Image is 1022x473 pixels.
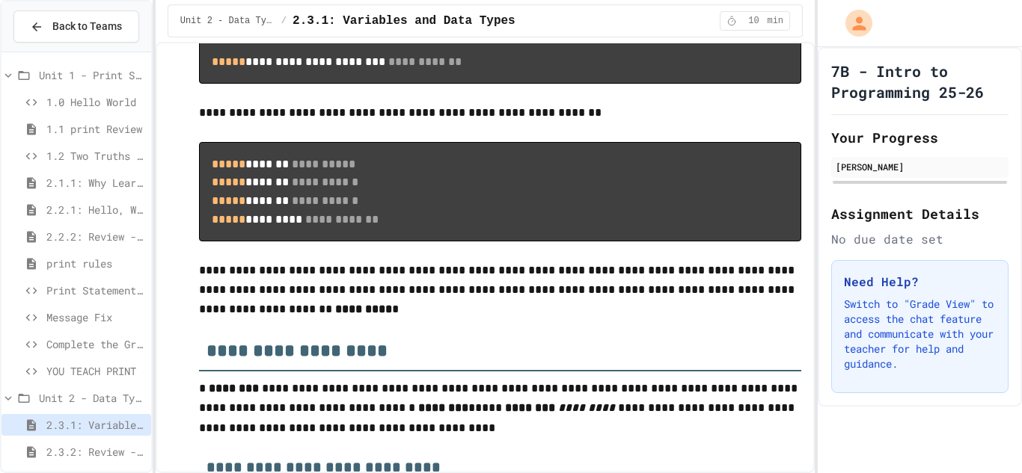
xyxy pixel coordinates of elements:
div: No due date set [831,230,1009,248]
p: Switch to "Grade View" to access the chat feature and communicate with your teacher for help and ... [844,297,996,371]
span: Unit 2 - Data Types, Variables, [DEMOGRAPHIC_DATA] [39,390,145,406]
span: YOU TEACH PRINT [46,363,145,379]
span: 2.3.2: Review - Variables and Data Types [46,444,145,460]
h1: 7B - Intro to Programming 25-26 [831,61,1009,102]
span: 1.1 print Review [46,121,145,137]
span: Back to Teams [52,19,122,34]
span: Print Statement Repair [46,282,145,298]
span: 2.2.1: Hello, World! [46,202,145,217]
span: Complete the Greeting [46,336,145,352]
button: Back to Teams [13,10,139,43]
div: [PERSON_NAME] [836,160,1004,173]
span: print rules [46,256,145,271]
span: 2.3.1: Variables and Data Types [293,12,515,30]
span: Unit 1 - Print Statements [39,67,145,83]
span: 1.2 Two Truths and a Lie [46,148,145,164]
span: 2.3.1: Variables and Data Types [46,417,145,433]
span: / [281,15,287,27]
span: Unit 2 - Data Types, Variables, [DEMOGRAPHIC_DATA] [180,15,275,27]
h2: Your Progress [831,127,1009,148]
span: min [767,15,783,27]
span: 1.0 Hello World [46,94,145,110]
span: Message Fix [46,309,145,325]
span: 2.2.2: Review - Hello, World! [46,229,145,244]
div: My Account [830,6,876,40]
span: 10 [741,15,765,27]
h2: Assignment Details [831,203,1009,224]
span: 2.1.1: Why Learn to Program? [46,175,145,191]
h3: Need Help? [844,273,996,291]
